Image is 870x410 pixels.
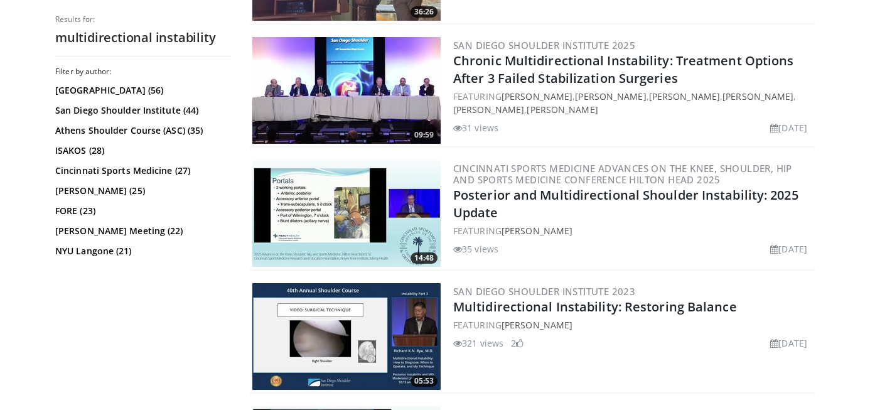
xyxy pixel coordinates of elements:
[453,298,737,315] a: Multidirectional Instability: Restoring Balance
[502,90,572,102] a: [PERSON_NAME]
[55,165,228,177] a: Cincinnati Sports Medicine (27)
[770,242,807,256] li: [DATE]
[55,104,228,117] a: San Diego Shoulder Institute (44)
[55,144,228,157] a: ISAKOS (28)
[55,67,231,77] h3: Filter by author:
[55,225,228,237] a: [PERSON_NAME] Meeting (22)
[453,39,635,51] a: San Diego Shoulder Institute 2025
[527,104,598,116] a: [PERSON_NAME]
[511,337,524,350] li: 2
[453,337,503,350] li: 321 views
[252,37,441,144] a: 09:59
[649,90,720,102] a: [PERSON_NAME]
[252,160,441,267] a: 14:48
[453,90,812,116] div: FEATURING , , , , ,
[453,186,798,221] a: Posterior and Multidirectional Shoulder Instability: 2025 Update
[55,84,228,97] a: [GEOGRAPHIC_DATA] (56)
[55,205,228,217] a: FORE (23)
[55,14,231,24] p: Results for:
[453,224,812,237] div: FEATURING
[453,242,498,256] li: 35 views
[575,90,646,102] a: [PERSON_NAME]
[502,319,572,331] a: [PERSON_NAME]
[770,337,807,350] li: [DATE]
[252,283,441,390] a: 05:53
[453,104,524,116] a: [PERSON_NAME]
[252,160,441,267] img: 7f262141-6387-4ecc-a007-0fcf7bf9862d.300x170_q85_crop-smart_upscale.jpg
[55,30,231,46] h2: multidirectional instability
[453,121,498,134] li: 31 views
[722,90,793,102] a: [PERSON_NAME]
[770,121,807,134] li: [DATE]
[252,37,441,144] img: 17f23c04-4813-491b-bcf5-1c3a0e23c03a.300x170_q85_crop-smart_upscale.jpg
[411,6,438,18] span: 36:26
[252,283,441,390] img: 9565c8f9-b438-41c2-a9d2-53a669f40b19.300x170_q85_crop-smart_upscale.jpg
[55,124,228,137] a: Athens Shoulder Course (ASC) (35)
[411,129,438,141] span: 09:59
[411,375,438,387] span: 05:53
[55,185,228,197] a: [PERSON_NAME] (25)
[502,225,572,237] a: [PERSON_NAME]
[453,285,635,298] a: San Diego Shoulder Institute 2023
[453,318,812,332] div: FEATURING
[55,245,228,257] a: NYU Langone (21)
[453,52,794,87] a: Chronic Multidirectional Instability: Treatment Options After 3 Failed Stabilization Surgeries
[453,162,792,186] a: Cincinnati Sports Medicine Advances on the Knee, Shoulder, Hip and Sports Medicine Conference Hil...
[411,252,438,264] span: 14:48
